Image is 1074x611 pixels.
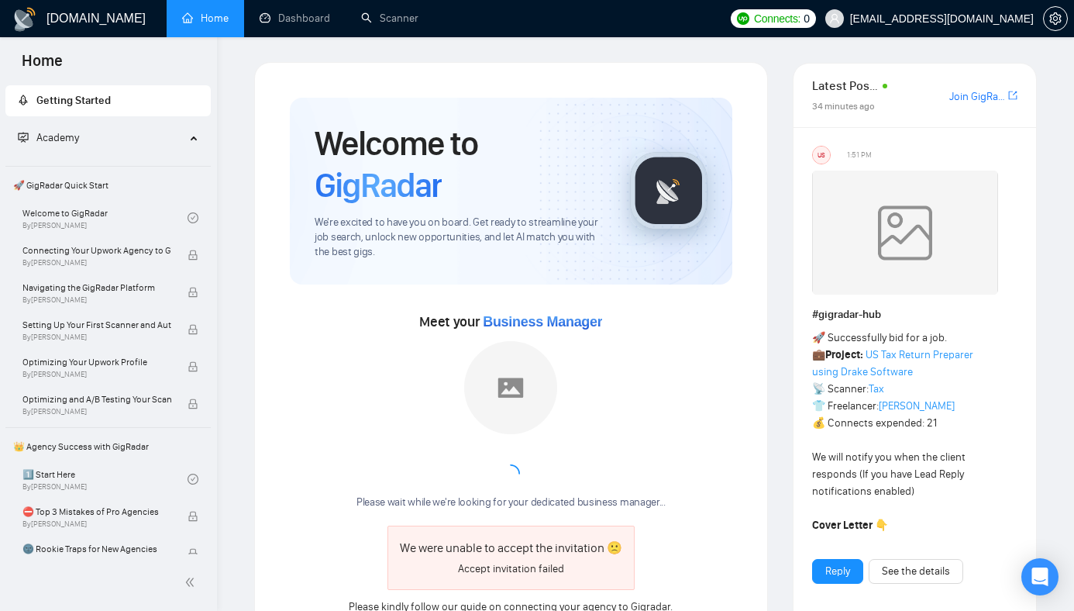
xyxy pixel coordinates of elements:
span: lock [188,324,198,335]
a: See the details [882,563,950,580]
span: Optimizing and A/B Testing Your Scanner for Better Results [22,392,171,407]
img: logo [12,7,37,32]
span: 👑 Agency Success with GigRadar [7,431,209,462]
img: gigradar-logo.png [630,152,707,230]
span: By [PERSON_NAME] [22,333,171,342]
span: Connecting Your Upwork Agency to GigRadar [22,243,171,258]
a: Welcome to GigRadarBy[PERSON_NAME] [22,201,188,235]
span: By [PERSON_NAME] [22,295,171,305]
a: Reply [825,563,850,580]
span: loading [499,462,522,485]
button: Reply [812,559,863,584]
span: setting [1044,12,1067,25]
span: 🚀 GigRadar Quick Start [7,170,209,201]
span: ⛔ Top 3 Mistakes of Pro Agencies [22,504,171,520]
span: export [1008,89,1017,102]
a: searchScanner [361,12,418,25]
div: Open Intercom Messenger [1021,558,1059,595]
a: [PERSON_NAME] [879,399,955,413]
div: US [813,147,830,164]
span: lock [188,361,198,372]
span: lock [188,548,198,559]
a: export [1008,88,1017,103]
a: 1️⃣ Start HereBy[PERSON_NAME] [22,462,188,496]
span: 0 [804,10,810,27]
a: homeHome [182,12,229,25]
span: Academy [36,131,79,144]
span: 1:51 PM [847,148,872,162]
img: upwork-logo.png [737,12,749,25]
span: lock [188,399,198,409]
span: lock [188,250,198,261]
span: 34 minutes ago [812,101,875,112]
h1: # gigradar-hub [812,306,1017,323]
span: Meet your [419,313,602,330]
span: Optimizing Your Upwork Profile [22,354,171,370]
a: setting [1043,12,1068,25]
span: By [PERSON_NAME] [22,370,171,379]
span: We're excited to have you on board. Get ready to streamline your job search, unlock new opportuni... [315,216,605,260]
span: By [PERSON_NAME] [22,407,171,416]
span: 🌚 Rookie Traps for New Agencies [22,541,171,557]
li: Getting Started [5,85,211,116]
span: Navigating the GigRadar Platform [22,280,171,295]
span: Getting Started [36,94,111,107]
a: dashboardDashboard [260,12,330,25]
span: By [PERSON_NAME] [22,258,171,268]
button: setting [1043,6,1068,31]
span: Latest Posts from the GigRadar Community [812,76,878,95]
span: Connects: [754,10,800,27]
span: fund-projection-screen [18,132,29,143]
a: US Tax Return Preparer using Drake Software [812,348,973,378]
div: We were unable to accept the invitation 🙁 [400,538,622,557]
strong: Project: [825,348,863,361]
span: Academy [18,131,79,144]
span: check-circle [188,212,198,223]
span: GigRadar [315,164,442,206]
div: Please wait while we're looking for your dedicated business manager... [338,495,684,510]
img: placeholder.png [464,341,557,434]
span: By [PERSON_NAME] [22,520,171,529]
span: user [829,13,840,24]
span: Home [9,50,75,82]
a: Join GigRadar Slack Community [949,88,1005,105]
span: double-left [184,575,200,590]
span: Setting Up Your First Scanner and Auto-Bidder [22,317,171,333]
img: weqQh+iSagEgQAAAABJRU5ErkJggg== [812,171,998,295]
span: check-circle [188,474,198,485]
button: See the details [869,559,963,584]
span: rocket [18,95,29,105]
h1: Welcome to [315,123,605,206]
div: Accept invitation failed [400,561,622,578]
span: Business Manager [483,314,602,330]
span: lock [188,511,198,522]
a: Tax [869,382,884,395]
strong: Cover Letter 👇 [812,519,888,532]
span: lock [188,287,198,298]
